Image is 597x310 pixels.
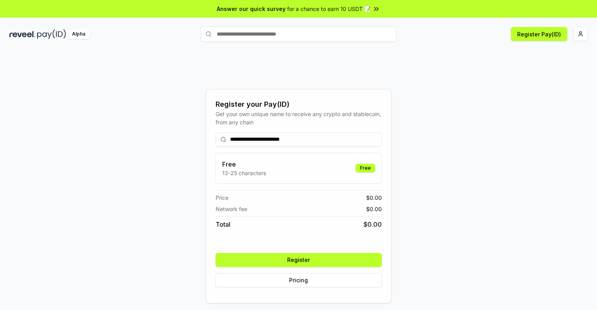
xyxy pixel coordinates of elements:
[216,110,382,126] div: Get your own unique name to receive any crypto and stablecoin, from any chain
[217,5,286,13] span: Answer our quick survey
[216,194,228,202] span: Price
[222,159,266,169] h3: Free
[216,220,230,229] span: Total
[68,29,90,39] div: Alpha
[9,29,36,39] img: reveel_dark
[222,169,266,177] p: 13-25 characters
[216,273,382,287] button: Pricing
[366,194,382,202] span: $ 0.00
[216,205,247,213] span: Network fee
[287,5,371,13] span: for a chance to earn 10 USDT 📝
[216,253,382,267] button: Register
[216,99,382,110] div: Register your Pay(ID)
[366,205,382,213] span: $ 0.00
[37,29,66,39] img: pay_id
[356,164,375,172] div: Free
[363,220,382,229] span: $ 0.00
[511,27,567,41] button: Register Pay(ID)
